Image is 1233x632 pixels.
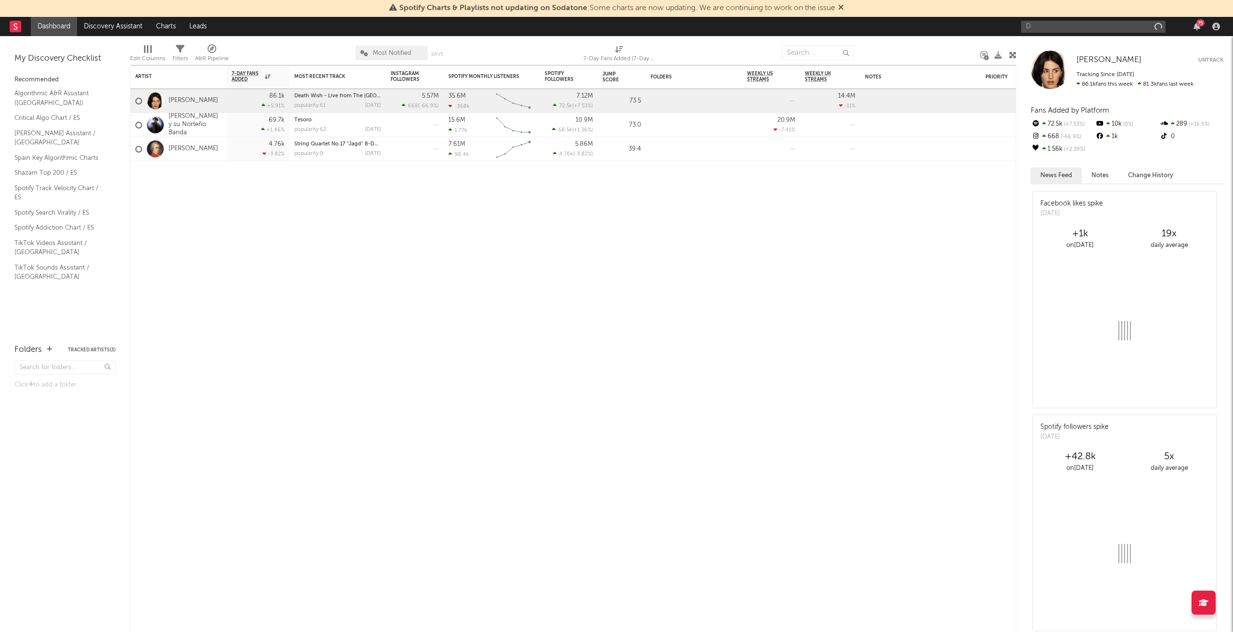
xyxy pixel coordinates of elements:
div: ( ) [552,127,593,133]
input: Search for folders... [14,361,116,374]
div: 69.7k [269,117,285,123]
div: A&R Pipeline [195,41,229,69]
div: 0 [1159,130,1223,143]
div: [DATE] [365,103,381,108]
a: Discovery Assistant [77,17,149,36]
a: Leads [183,17,213,36]
div: 289 [1159,118,1223,130]
button: Untrack [1198,55,1223,65]
div: Spotify followers spike [1040,422,1109,432]
span: 668 [408,103,418,109]
div: [DATE] [1040,432,1109,442]
span: -66.9 % [420,103,437,109]
a: Dashboard [31,17,77,36]
div: Filters [172,53,188,64]
span: 72.5k [559,103,572,109]
a: Spotify Track Velocity Chart / ES [14,183,106,203]
input: Search... [782,46,854,60]
span: -66.9 % [1059,134,1081,140]
div: on [DATE] [1036,240,1125,251]
a: Spain Key Algorithmic Charts [14,153,106,163]
span: 81.3k fans last week [1076,81,1194,87]
span: Tracking Since: [DATE] [1076,72,1134,77]
div: Priority [985,74,1024,80]
a: Charts [149,17,183,36]
span: 0 % [1122,122,1133,127]
a: Spotify Addiction Chart / ES [14,222,106,233]
div: Tesoro [294,117,381,123]
div: 668 [1031,130,1095,143]
div: on [DATE] [1036,463,1125,474]
div: 5.86M [575,141,593,147]
div: -368k [448,103,470,109]
div: Notes [865,74,961,80]
div: Artist [135,74,208,79]
button: News Feed [1031,168,1082,183]
div: daily average [1125,463,1214,474]
button: 75 [1194,23,1200,30]
div: Most Recent Track [294,74,367,79]
div: Click to add a folder. [14,379,116,391]
a: [PERSON_NAME] [169,97,218,105]
span: +7.53 % [1062,122,1085,127]
div: 98.4k [448,151,469,157]
a: Shazam Top 200 / ES [14,168,106,178]
div: [DATE] [365,127,381,132]
div: Jump Score [603,71,627,83]
span: Weekly UK Streams [805,71,841,82]
div: Filters [172,41,188,69]
div: Folders [651,74,723,80]
a: Tesoro [294,117,312,123]
div: 10.9M [576,117,593,123]
div: 20.9M [777,117,795,123]
button: Tracked Artists(3) [68,348,116,352]
div: 5 x [1125,451,1214,463]
div: 7.61M [448,141,465,147]
a: Death Wish - Live from The [GEOGRAPHIC_DATA] [294,93,419,99]
div: 75 [1196,19,1205,26]
div: 10k [1095,118,1159,130]
div: 1.77k [448,127,467,133]
span: Most Notified [373,50,411,56]
div: Instagram Followers [391,71,424,82]
div: Edit Columns [130,41,165,69]
div: Spotify Monthly Listeners [448,74,521,79]
div: Folders [14,344,42,356]
a: [PERSON_NAME] y su Norteño Banda [169,113,222,137]
div: My Discovery Checklist [14,53,116,64]
div: +42.8k [1036,451,1125,463]
span: +1.36 % [574,128,591,133]
div: Facebook likes spike [1040,199,1103,209]
div: [DATE] [1040,209,1103,219]
div: Edit Columns [130,53,165,64]
span: 4.76k [559,152,573,157]
div: -11 % [839,103,855,109]
div: String Quartet No.17 “Jagd” B-Dur, K. 458 Ⅱ. Menuetto (Arr. for 2*B-flat Cl, Basset Hr & Bass Cl) [294,142,381,147]
span: Spotify Charts & Playlists not updating on Sodatone [399,4,587,12]
span: 7-Day Fans Added [232,71,262,82]
a: Algorithmic A&R Assistant ([GEOGRAPHIC_DATA]) [14,88,106,108]
svg: Chart title [492,137,535,161]
div: 1k [1095,130,1159,143]
div: -7.41 % [774,127,795,133]
button: Change History [1118,168,1183,183]
span: -3.82 % [575,152,591,157]
span: Dismiss [838,4,844,12]
div: ( ) [553,103,593,109]
a: Critical Algo Chart / ES [14,113,106,123]
a: [PERSON_NAME] Assistant / [GEOGRAPHIC_DATA] [14,128,106,148]
span: 86.1k fans this week [1076,81,1133,87]
div: Death Wish - Live from The O2 Arena [294,93,381,99]
span: Fans Added by Platform [1031,107,1109,114]
div: ( ) [402,103,439,109]
div: 7-Day Fans Added (7-Day Fans Added) [583,53,656,64]
button: Notes [1082,168,1118,183]
span: Weekly US Streams [747,71,781,82]
div: daily average [1125,240,1214,251]
div: A&R Pipeline [195,53,229,64]
div: 15.6M [448,117,465,123]
div: 35.6M [448,93,466,99]
a: Spotify Search Virality / ES [14,207,106,218]
a: [PERSON_NAME] [169,145,218,153]
div: +1.46 % [261,127,285,133]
